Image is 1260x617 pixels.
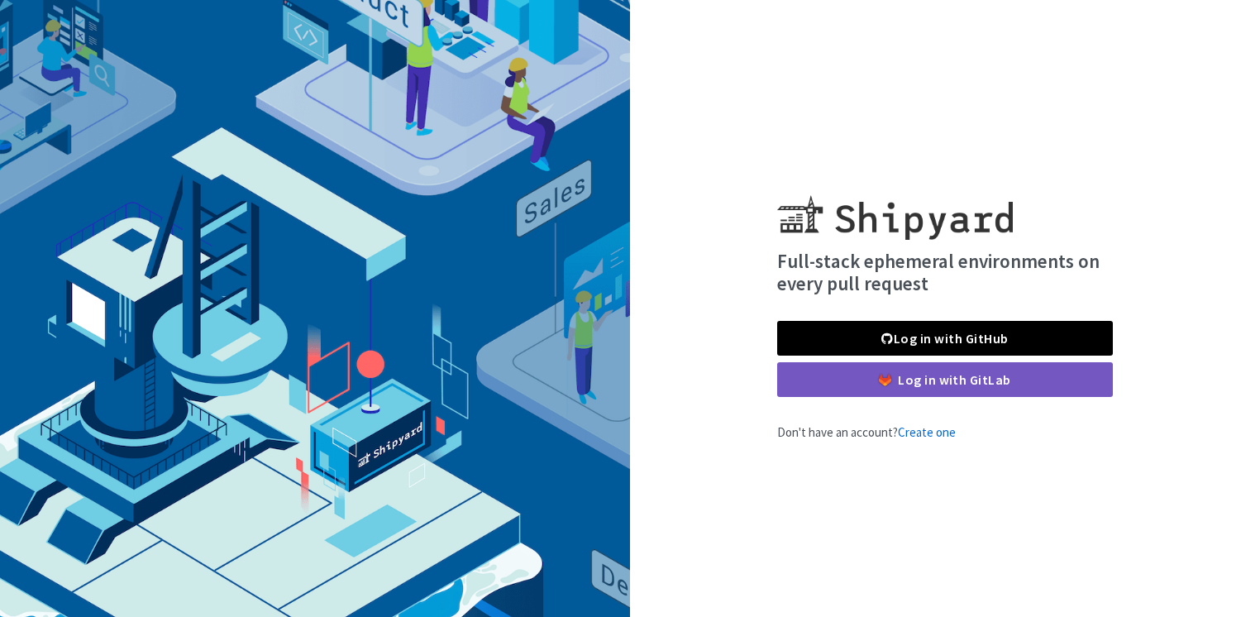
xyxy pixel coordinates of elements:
img: gitlab-color.svg [879,374,891,386]
h4: Full-stack ephemeral environments on every pull request [777,250,1113,295]
span: Don't have an account? [777,424,956,440]
a: Log in with GitLab [777,362,1113,397]
a: Log in with GitHub [777,321,1113,356]
img: Shipyard logo [777,175,1013,240]
a: Create one [898,424,956,440]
